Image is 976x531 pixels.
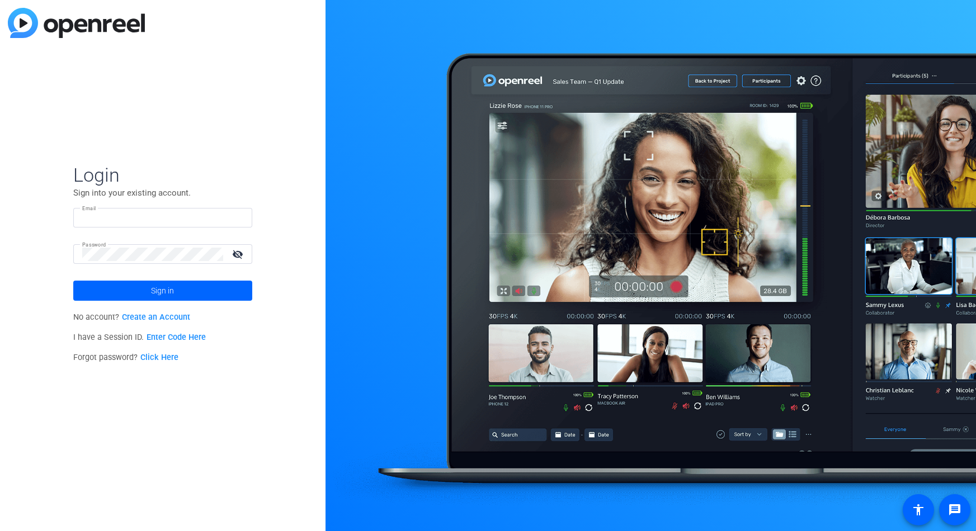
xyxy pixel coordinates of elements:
img: blue-gradient.svg [8,8,145,38]
mat-label: Password [82,241,106,248]
mat-icon: accessibility [912,503,925,516]
mat-label: Email [82,205,96,211]
span: Forgot password? [73,353,178,362]
p: Sign into your existing account. [73,187,252,199]
span: Sign in [151,277,174,305]
a: Enter Code Here [147,333,206,342]
a: Create an Account [122,312,190,322]
mat-icon: visibility_off [225,246,252,262]
a: Click Here [140,353,178,362]
span: Login [73,163,252,187]
span: No account? [73,312,190,322]
button: Sign in [73,281,252,301]
span: I have a Session ID. [73,333,206,342]
mat-icon: message [948,503,961,516]
input: Enter Email Address [82,211,243,225]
